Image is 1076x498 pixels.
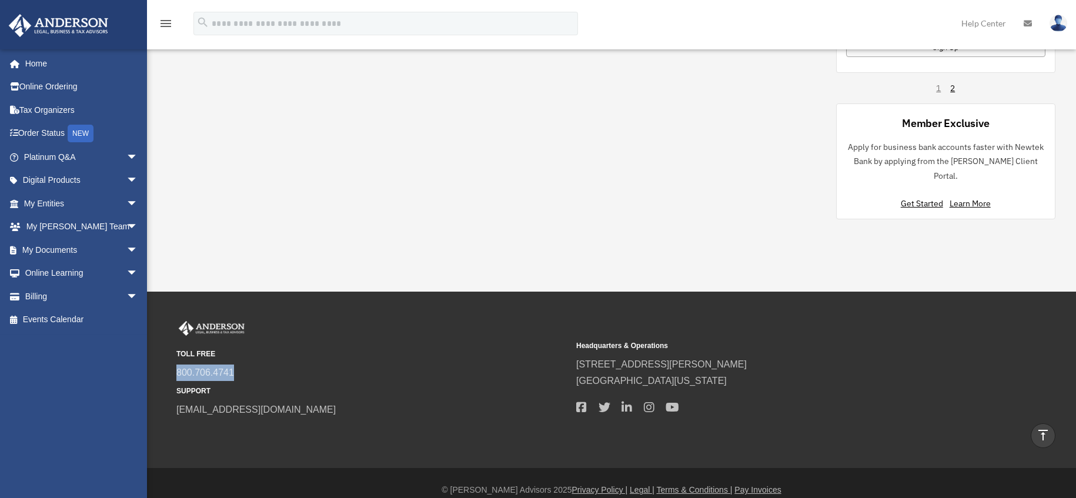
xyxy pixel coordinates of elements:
[8,215,156,239] a: My [PERSON_NAME] Teamarrow_drop_down
[176,405,336,415] a: [EMAIL_ADDRESS][DOMAIN_NAME]
[734,485,781,494] a: Pay Invoices
[8,285,156,308] a: Billingarrow_drop_down
[126,238,150,262] span: arrow_drop_down
[159,16,173,31] i: menu
[950,82,955,94] a: 2
[630,485,654,494] a: Legal |
[8,98,156,122] a: Tax Organizers
[1036,428,1050,442] i: vertical_align_top
[126,192,150,216] span: arrow_drop_down
[576,340,968,352] small: Headquarters & Operations
[572,485,628,494] a: Privacy Policy |
[126,145,150,169] span: arrow_drop_down
[159,21,173,31] a: menu
[126,169,150,193] span: arrow_drop_down
[5,14,112,37] img: Anderson Advisors Platinum Portal
[657,485,733,494] a: Terms & Conditions |
[176,385,568,397] small: SUPPORT
[8,192,156,215] a: My Entitiesarrow_drop_down
[8,75,156,99] a: Online Ordering
[176,321,247,336] img: Anderson Advisors Platinum Portal
[576,359,747,369] a: [STREET_ADDRESS][PERSON_NAME]
[8,122,156,146] a: Order StatusNEW
[8,52,150,75] a: Home
[901,198,948,209] a: Get Started
[8,145,156,169] a: Platinum Q&Aarrow_drop_down
[126,215,150,239] span: arrow_drop_down
[576,376,727,386] a: [GEOGRAPHIC_DATA][US_STATE]
[1031,423,1055,448] a: vertical_align_top
[902,116,989,131] div: Member Exclusive
[68,125,93,142] div: NEW
[846,140,1046,183] p: Apply for business bank accounts faster with Newtek Bank by applying from the [PERSON_NAME] Clien...
[176,348,568,360] small: TOLL FREE
[8,308,156,332] a: Events Calendar
[1050,15,1067,32] img: User Pic
[8,169,156,192] a: Digital Productsarrow_drop_down
[950,198,991,209] a: Learn More
[196,16,209,29] i: search
[126,262,150,286] span: arrow_drop_down
[8,238,156,262] a: My Documentsarrow_drop_down
[126,285,150,309] span: arrow_drop_down
[8,262,156,285] a: Online Learningarrow_drop_down
[176,367,234,377] a: 800.706.4741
